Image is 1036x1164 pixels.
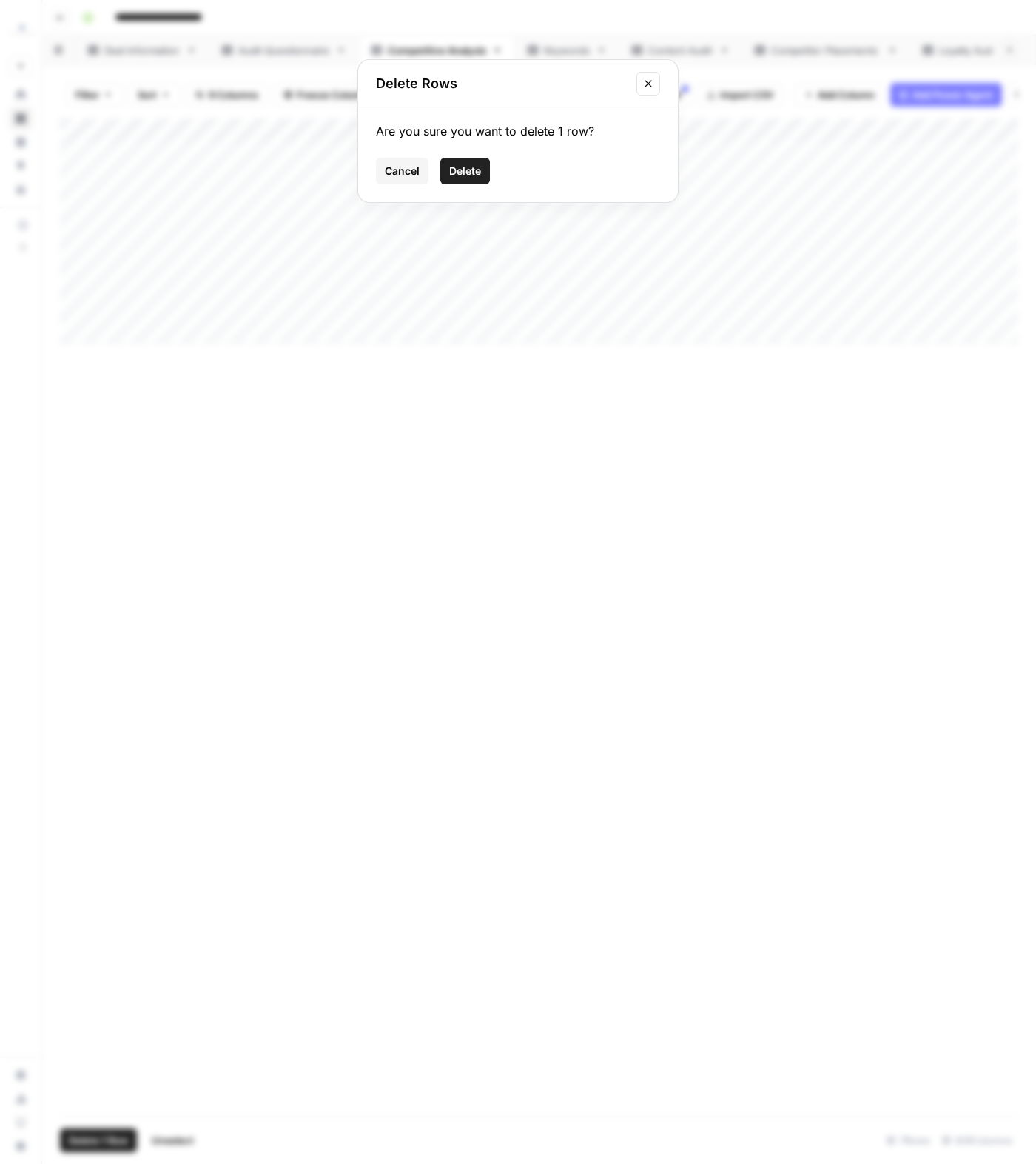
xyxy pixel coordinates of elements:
div: Are you sure you want to delete 1 row? [376,122,660,140]
button: Delete [440,158,490,184]
span: Delete [449,164,481,178]
button: Cancel [376,158,428,184]
button: Close modal [636,72,660,96]
span: Cancel [385,164,420,178]
h2: Delete Rows [376,73,628,94]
